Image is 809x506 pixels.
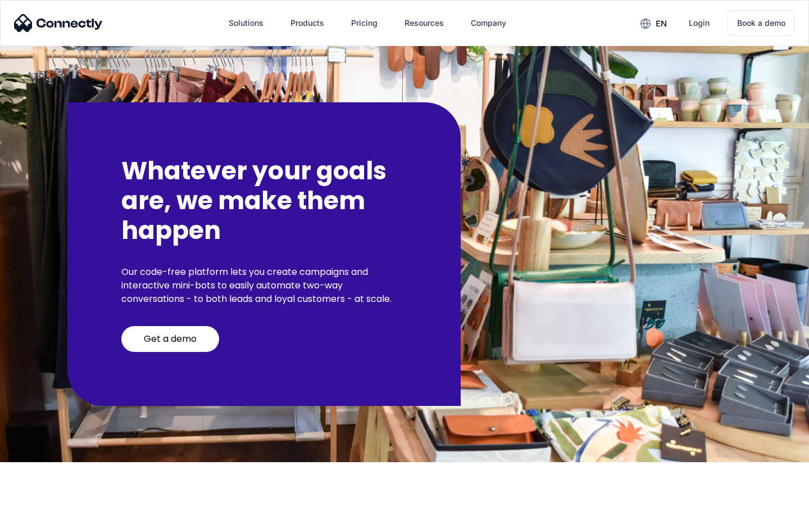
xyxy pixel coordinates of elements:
[351,15,378,31] div: Pricing
[229,15,263,31] div: Solutions
[121,156,407,245] h2: Whatever your goals are, we make them happen
[404,15,444,31] div: Resources
[281,10,333,37] div: Products
[680,10,719,37] a: Login
[689,15,710,31] div: Login
[11,486,67,502] aside: Language selected: English
[471,15,506,31] div: Company
[290,15,324,31] div: Products
[462,10,515,37] div: Company
[220,10,272,37] div: Solutions
[631,15,675,31] div: en
[342,10,387,37] a: Pricing
[728,10,795,36] a: Book a demo
[656,16,667,31] div: en
[121,326,219,352] a: Get a demo
[396,10,453,37] div: Resources
[144,333,197,345] div: Get a demo
[14,14,103,32] img: Connectly Logo
[22,486,67,502] ul: Language list
[121,265,407,306] p: Our code-free platform lets you create campaigns and interactive mini-bots to easily automate two...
